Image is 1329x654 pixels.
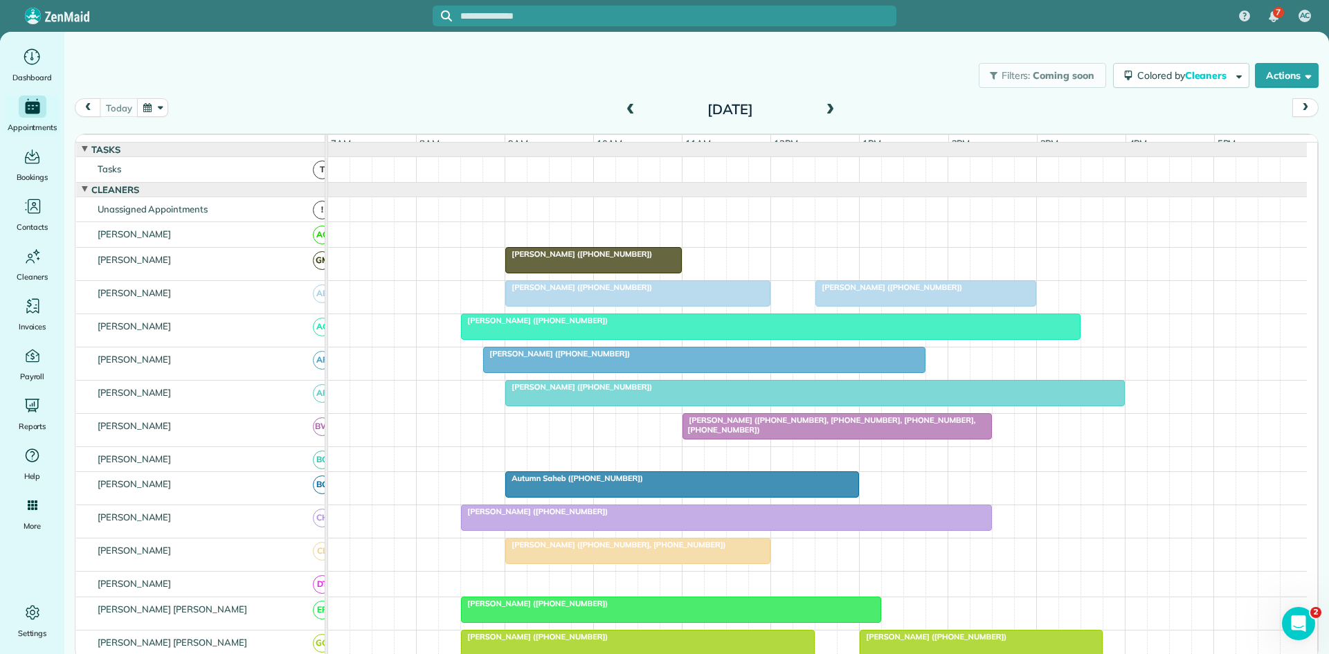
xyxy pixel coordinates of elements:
[1215,138,1239,149] span: 5pm
[89,184,142,195] span: Cleaners
[1113,63,1249,88] button: Colored byCleaners
[95,163,124,174] span: Tasks
[644,102,817,117] h2: [DATE]
[482,349,631,358] span: [PERSON_NAME] ([PHONE_NUMBER])
[1276,7,1281,18] span: 7
[19,419,46,433] span: Reports
[6,295,59,334] a: Invoices
[313,318,332,336] span: AC
[1292,98,1319,117] button: next
[1185,69,1229,82] span: Cleaners
[313,251,332,270] span: GM
[24,469,41,483] span: Help
[313,226,332,244] span: AC
[95,511,174,523] span: [PERSON_NAME]
[100,98,138,117] button: today
[75,98,101,117] button: prev
[460,599,608,608] span: [PERSON_NAME] ([PHONE_NUMBER])
[8,120,57,134] span: Appointments
[6,145,59,184] a: Bookings
[95,354,174,365] span: [PERSON_NAME]
[313,201,332,219] span: !
[95,228,174,239] span: [PERSON_NAME]
[6,394,59,433] a: Reports
[95,320,174,331] span: [PERSON_NAME]
[6,195,59,234] a: Contacts
[1137,69,1231,82] span: Colored by
[313,417,332,436] span: BW
[505,249,653,259] span: [PERSON_NAME] ([PHONE_NUMBER])
[441,10,452,21] svg: Focus search
[313,351,332,370] span: AF
[505,138,531,149] span: 9am
[95,478,174,489] span: [PERSON_NAME]
[6,96,59,134] a: Appointments
[594,138,625,149] span: 10am
[460,316,608,325] span: [PERSON_NAME] ([PHONE_NUMBER])
[771,138,801,149] span: 12pm
[313,161,332,179] span: T
[1282,607,1315,640] iframe: Intercom live chat
[460,632,608,642] span: [PERSON_NAME] ([PHONE_NUMBER])
[6,245,59,284] a: Cleaners
[313,384,332,403] span: AF
[6,444,59,483] a: Help
[89,144,123,155] span: Tasks
[505,473,644,483] span: Autumn Saheb ([PHONE_NUMBER])
[460,507,608,516] span: [PERSON_NAME] ([PHONE_NUMBER])
[1310,607,1321,618] span: 2
[433,10,452,21] button: Focus search
[505,540,726,549] span: [PERSON_NAME] ([PHONE_NUMBER], [PHONE_NUMBER])
[18,626,47,640] span: Settings
[95,603,250,615] span: [PERSON_NAME] [PERSON_NAME]
[6,345,59,383] a: Payroll
[949,138,973,149] span: 2pm
[12,71,52,84] span: Dashboard
[19,320,46,334] span: Invoices
[313,451,332,469] span: BC
[95,387,174,398] span: [PERSON_NAME]
[313,575,332,594] span: DT
[95,254,174,265] span: [PERSON_NAME]
[313,601,332,619] span: EP
[20,370,45,383] span: Payroll
[1038,138,1062,149] span: 3pm
[313,475,332,494] span: BG
[313,634,332,653] span: GG
[24,519,41,533] span: More
[1255,63,1319,88] button: Actions
[1033,69,1095,82] span: Coming soon
[6,46,59,84] a: Dashboard
[1002,69,1031,82] span: Filters:
[682,415,975,435] span: [PERSON_NAME] ([PHONE_NUMBER], [PHONE_NUMBER], [PHONE_NUMBER], [PHONE_NUMBER])
[95,203,210,215] span: Unassigned Appointments
[1300,10,1310,21] span: AC
[682,138,714,149] span: 11am
[859,632,1007,642] span: [PERSON_NAME] ([PHONE_NUMBER])
[17,270,48,284] span: Cleaners
[95,578,174,589] span: [PERSON_NAME]
[1126,138,1150,149] span: 4pm
[95,453,174,464] span: [PERSON_NAME]
[313,284,332,303] span: AB
[95,287,174,298] span: [PERSON_NAME]
[313,509,332,527] span: CH
[95,637,250,648] span: [PERSON_NAME] [PERSON_NAME]
[505,282,653,292] span: [PERSON_NAME] ([PHONE_NUMBER])
[6,601,59,640] a: Settings
[1259,1,1288,32] div: 7 unread notifications
[505,382,653,392] span: [PERSON_NAME] ([PHONE_NUMBER])
[313,542,332,561] span: CL
[95,545,174,556] span: [PERSON_NAME]
[17,220,48,234] span: Contacts
[417,138,442,149] span: 8am
[17,170,48,184] span: Bookings
[860,138,884,149] span: 1pm
[815,282,963,292] span: [PERSON_NAME] ([PHONE_NUMBER])
[328,138,354,149] span: 7am
[95,420,174,431] span: [PERSON_NAME]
